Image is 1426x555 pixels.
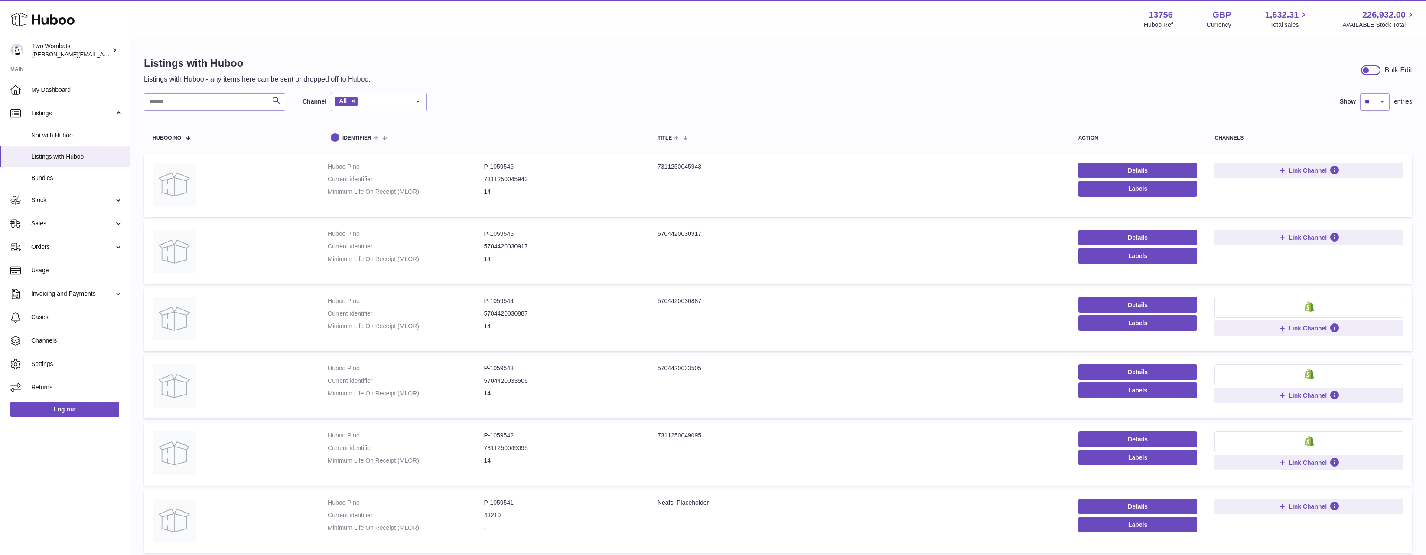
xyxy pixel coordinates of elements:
[31,266,123,274] span: Usage
[484,188,640,196] dd: 14
[328,431,484,440] dt: Huboo P no
[1362,9,1406,21] span: 226,932.00
[1078,315,1198,331] button: Labels
[10,44,23,57] img: alan@twowombats.com
[1214,388,1403,403] button: Link Channel
[1078,163,1198,178] a: Details
[484,457,640,465] dd: 14
[328,188,484,196] dt: Minimum Life On Receipt (MLOR)
[1270,21,1309,29] span: Total sales
[31,243,114,251] span: Orders
[1078,382,1198,398] button: Labels
[1078,517,1198,532] button: Labels
[484,163,640,171] dd: P-1059546
[144,56,371,70] h1: Listings with Huboo
[1342,21,1416,29] span: AVAILABLE Stock Total
[1078,431,1198,447] a: Details
[328,297,484,305] dt: Huboo P no
[1078,297,1198,313] a: Details
[1078,450,1198,465] button: Labels
[484,499,640,507] dd: P-1059541
[328,322,484,330] dt: Minimum Life On Receipt (MLOR)
[1214,499,1403,514] button: Link Channel
[31,219,114,228] span: Sales
[1289,234,1327,242] span: Link Channel
[1265,9,1309,29] a: 1,632.31 Total sales
[328,457,484,465] dt: Minimum Life On Receipt (MLOR)
[1340,98,1356,106] label: Show
[1149,9,1173,21] strong: 13756
[1078,135,1198,141] div: action
[328,499,484,507] dt: Huboo P no
[658,163,1061,171] div: 7311250045943
[1078,364,1198,380] a: Details
[328,230,484,238] dt: Huboo P no
[658,499,1061,507] div: Neafs_Placeholder
[31,153,123,161] span: Listings with Huboo
[1305,301,1314,312] img: shopify-small.png
[153,163,196,206] img: 7311250045943
[328,175,484,183] dt: Current identifier
[31,196,114,204] span: Stock
[484,431,640,440] dd: P-1059542
[328,524,484,532] dt: Minimum Life On Receipt (MLOR)
[1214,320,1403,336] button: Link Channel
[1305,369,1314,379] img: shopify-small.png
[328,364,484,372] dt: Huboo P no
[1078,230,1198,245] a: Details
[153,135,181,141] span: Huboo no
[31,290,114,298] span: Invoicing and Payments
[342,135,371,141] span: identifier
[484,511,640,519] dd: 43210
[1212,9,1231,21] strong: GBP
[31,336,123,345] span: Channels
[339,98,347,104] span: All
[10,402,119,417] a: Log out
[484,297,640,305] dd: P-1059544
[1144,21,1173,29] div: Huboo Ref
[328,242,484,251] dt: Current identifier
[328,255,484,263] dt: Minimum Life On Receipt (MLOR)
[658,364,1061,372] div: 5704420033505
[328,511,484,519] dt: Current identifier
[1289,503,1327,510] span: Link Channel
[658,431,1061,440] div: 7311250049095
[31,86,123,94] span: My Dashboard
[328,377,484,385] dt: Current identifier
[1214,163,1403,178] button: Link Channel
[484,389,640,398] dd: 14
[1394,98,1412,106] span: entries
[1214,455,1403,470] button: Link Channel
[328,163,484,171] dt: Huboo P no
[31,383,123,392] span: Returns
[1207,21,1231,29] div: Currency
[1289,166,1327,174] span: Link Channel
[484,364,640,372] dd: P-1059543
[484,524,640,532] dd: -
[484,310,640,318] dd: 5704420030887
[1289,459,1327,467] span: Link Channel
[1385,65,1412,75] div: Bulk Edit
[1078,181,1198,196] button: Labels
[328,444,484,452] dt: Current identifier
[1214,135,1403,141] div: channels
[658,297,1061,305] div: 5704420030887
[303,98,326,106] label: Channel
[32,42,110,59] div: Two Wombats
[153,230,196,273] img: 5704420030917
[153,499,196,542] img: Neafs_Placeholder
[484,322,640,330] dd: 14
[658,230,1061,238] div: 5704420030917
[484,175,640,183] dd: 7311250045943
[328,389,484,398] dt: Minimum Life On Receipt (MLOR)
[1289,392,1327,399] span: Link Channel
[328,310,484,318] dt: Current identifier
[153,431,196,475] img: 7311250049095
[1305,436,1314,446] img: shopify-small.png
[1078,499,1198,514] a: Details
[32,51,174,58] span: [PERSON_NAME][EMAIL_ADDRESS][DOMAIN_NAME]
[484,377,640,385] dd: 5704420033505
[484,242,640,251] dd: 5704420030917
[31,131,123,140] span: Not with Huboo
[153,297,196,340] img: 5704420030887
